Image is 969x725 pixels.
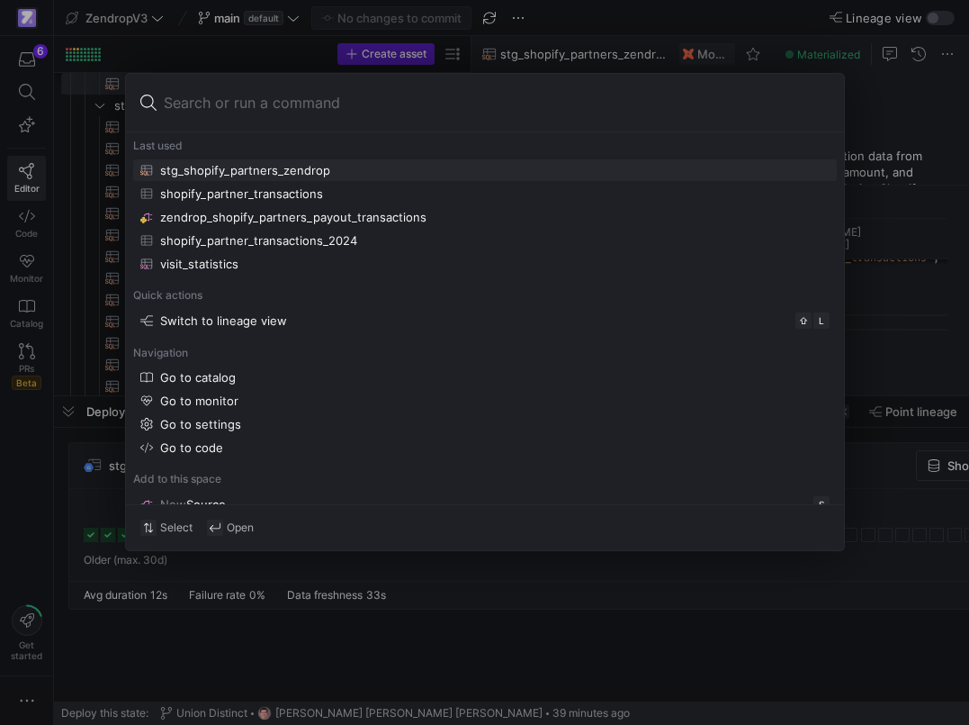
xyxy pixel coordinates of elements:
span: S [819,499,824,510]
div: visit_statistics [160,257,238,271]
div: Navigation [133,347,837,359]
span: New [160,497,186,512]
div: Open [207,520,254,536]
div: shopify_partner_transactions [160,186,323,201]
div: Quick actions [133,289,837,302]
div: Last used [133,140,837,152]
div: Add to this space [133,473,837,485]
div: Go to settings [160,417,241,431]
div: Source [160,497,226,512]
input: Search or run a command [164,88,830,117]
div: Go to code [160,440,223,455]
div: Select [140,520,193,536]
div: stg_shopify_partners_zendrop [160,163,330,177]
span: ⇧ [799,315,808,326]
div: Switch to lineage view [160,313,287,328]
div: Go to monitor [160,394,238,408]
div: zendrop_shopify_partners_payout_transactions [160,210,426,224]
div: Go to catalog [160,370,236,385]
div: shopify_partner_transactions_2024 [160,233,357,248]
span: L [819,315,824,326]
